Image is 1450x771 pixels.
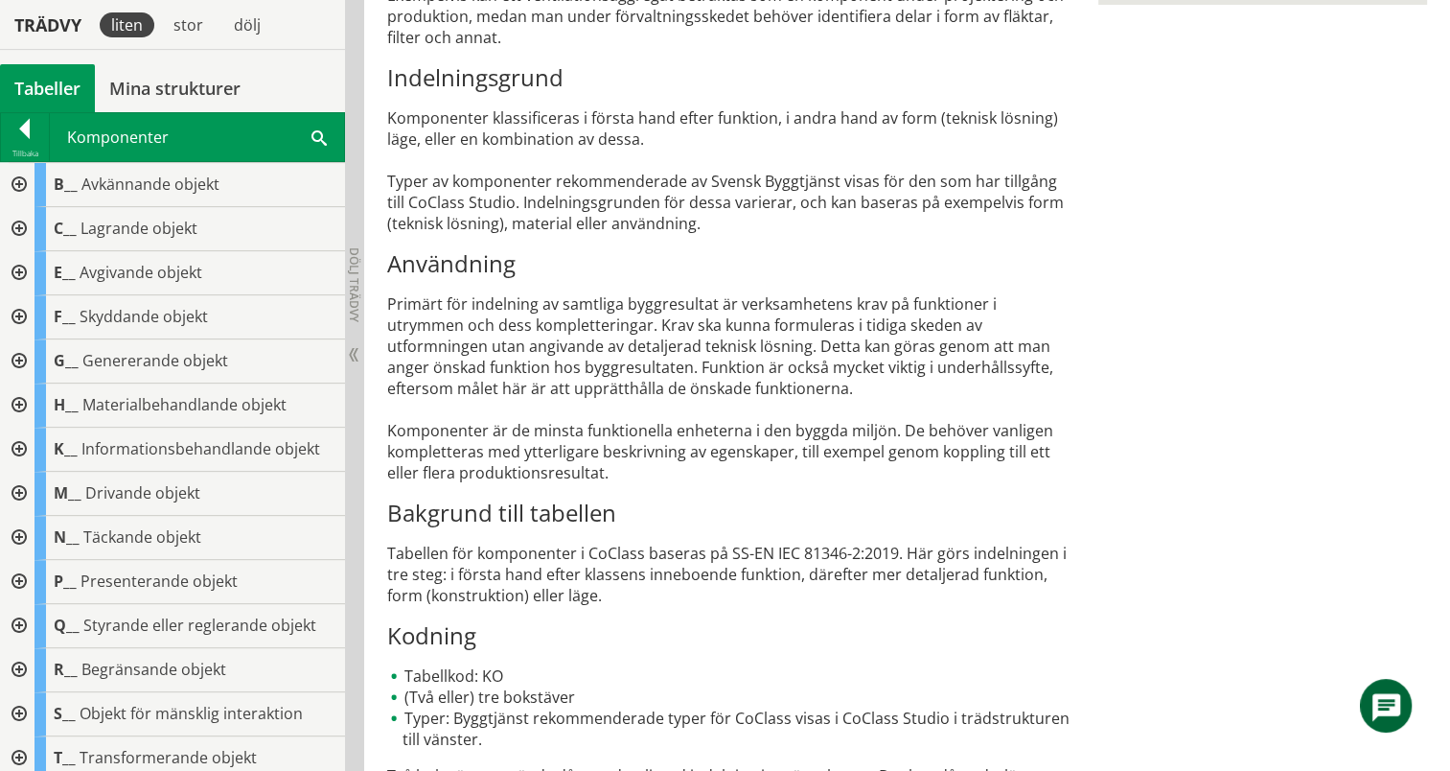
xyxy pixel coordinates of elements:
div: dölj [222,12,272,37]
span: R__ [54,659,78,680]
span: Q__ [54,615,80,636]
span: Avgivande objekt [80,262,202,283]
div: liten [100,12,154,37]
span: E__ [54,262,76,283]
span: C__ [54,218,77,239]
span: Informationsbehandlande objekt [81,438,320,459]
li: Tabellkod: KO [387,666,1072,687]
span: Dölj trädvy [346,247,362,322]
span: M__ [54,482,81,503]
a: Mina strukturer [95,64,255,112]
span: Täckande objekt [83,526,201,548]
div: Trädvy [4,14,92,35]
span: N__ [54,526,80,548]
span: K__ [54,438,78,459]
h3: Användning [387,249,1072,278]
span: Avkännande objekt [81,174,219,195]
span: T__ [54,747,76,768]
span: B__ [54,174,78,195]
span: Objekt för mänsklig interaktion [80,703,303,724]
span: Lagrande objekt [81,218,197,239]
span: Materialbehandlande objekt [82,394,287,415]
span: G__ [54,350,79,371]
span: Begränsande objekt [81,659,226,680]
span: F__ [54,306,76,327]
span: Presenterande objekt [81,571,238,592]
li: Typer: Byggtjänst rekommenderade typer för CoClass visas i CoClass Studio i trädstrukturen till v... [387,708,1072,750]
div: stor [162,12,215,37]
span: Transformerande objekt [80,747,257,768]
li: (Två eller) tre bokstäver [387,687,1072,708]
span: S__ [54,703,76,724]
h3: Kodning [387,621,1072,650]
span: H__ [54,394,79,415]
span: Sök i tabellen [311,127,327,147]
h3: Bakgrund till tabellen [387,499,1072,527]
span: Skyddande objekt [80,306,208,327]
div: Komponenter [50,113,344,161]
span: Styrande eller reglerande objekt [83,615,316,636]
span: Genererande objekt [82,350,228,371]
span: Drivande objekt [85,482,200,503]
h3: Indelningsgrund [387,63,1072,92]
span: P__ [54,571,77,592]
div: Tillbaka [1,146,49,161]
